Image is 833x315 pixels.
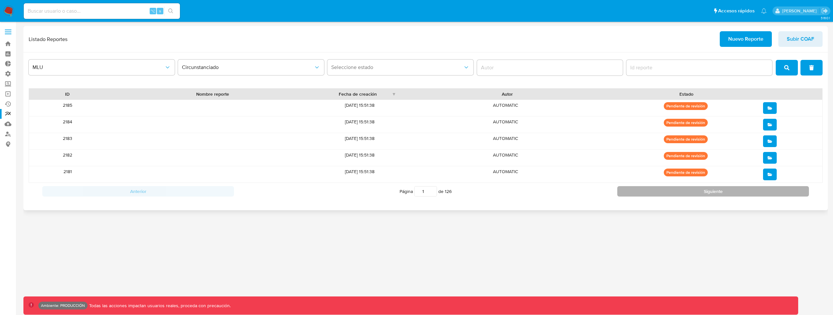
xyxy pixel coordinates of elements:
p: Todas las acciones impactan usuarios reales, proceda con precaución. [88,303,231,309]
p: Ambiente: PRODUCCIÓN [41,304,85,307]
a: Salir [821,7,828,14]
span: s [159,8,161,14]
span: Accesos rápidos [718,7,755,14]
button: search-icon [164,7,177,16]
a: Notificaciones [761,8,767,14]
input: Buscar usuario o caso... [24,7,180,15]
p: ramiro.carbonell@mercadolibre.com.co [782,8,819,14]
span: ⌥ [150,8,155,14]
